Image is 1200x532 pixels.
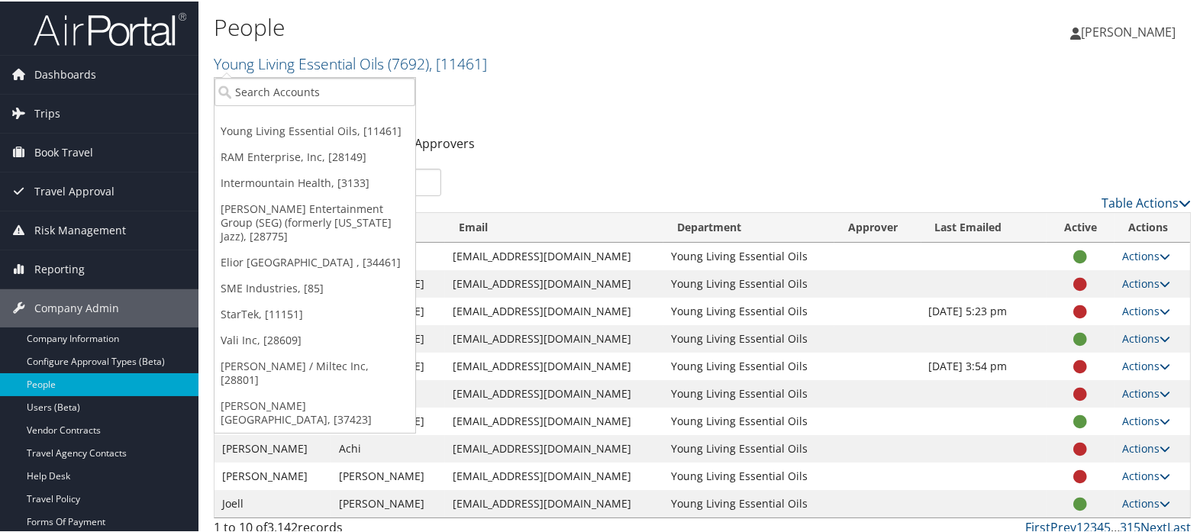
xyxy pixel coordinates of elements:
[34,171,115,209] span: Travel Approval
[445,351,663,379] td: [EMAIL_ADDRESS][DOMAIN_NAME]
[331,434,445,461] td: Achi
[214,10,865,42] h1: People
[663,241,834,269] td: Young Living Essential Oils
[1070,8,1191,53] a: [PERSON_NAME]
[1122,412,1170,427] a: Actions
[1115,211,1190,241] th: Actions
[663,351,834,379] td: Young Living Essential Oils
[215,248,415,274] a: Elior [GEOGRAPHIC_DATA] , [34461]
[429,52,487,73] span: , [ 11461 ]
[215,76,415,105] input: Search Accounts
[1122,495,1170,509] a: Actions
[1122,302,1170,317] a: Actions
[445,488,663,516] td: [EMAIL_ADDRESS][DOMAIN_NAME]
[1122,275,1170,289] a: Actions
[34,10,186,46] img: airportal-logo.png
[445,434,663,461] td: [EMAIL_ADDRESS][DOMAIN_NAME]
[215,326,415,352] a: Vali Inc, [28609]
[663,406,834,434] td: Young Living Essential Oils
[415,134,475,150] a: Approvers
[215,434,331,461] td: [PERSON_NAME]
[445,269,663,296] td: [EMAIL_ADDRESS][DOMAIN_NAME]
[663,434,834,461] td: Young Living Essential Oils
[34,54,96,92] span: Dashboards
[445,406,663,434] td: [EMAIL_ADDRESS][DOMAIN_NAME]
[663,269,834,296] td: Young Living Essential Oils
[214,52,487,73] a: Young Living Essential Oils
[663,461,834,488] td: Young Living Essential Oils
[215,461,331,488] td: [PERSON_NAME]
[34,93,60,131] span: Trips
[34,132,93,170] span: Book Travel
[215,117,415,143] a: Young Living Essential Oils, [11461]
[445,324,663,351] td: [EMAIL_ADDRESS][DOMAIN_NAME]
[921,211,1047,241] th: Last Emailed: activate to sort column ascending
[388,52,429,73] span: ( 7692 )
[1122,247,1170,262] a: Actions
[663,379,834,406] td: Young Living Essential Oils
[1122,330,1170,344] a: Actions
[445,296,663,324] td: [EMAIL_ADDRESS][DOMAIN_NAME]
[331,488,445,516] td: [PERSON_NAME]
[215,300,415,326] a: StarTek, [11151]
[1047,211,1115,241] th: Active: activate to sort column ascending
[215,195,415,248] a: [PERSON_NAME] Entertainment Group (SEG) (formerly [US_STATE] Jazz), [28775]
[663,488,834,516] td: Young Living Essential Oils
[215,169,415,195] a: Intermountain Health, [3133]
[215,274,415,300] a: SME Industries, [85]
[445,379,663,406] td: [EMAIL_ADDRESS][DOMAIN_NAME]
[34,249,85,287] span: Reporting
[331,461,445,488] td: [PERSON_NAME]
[921,296,1047,324] td: [DATE] 5:23 pm
[445,211,663,241] th: Email: activate to sort column ascending
[215,143,415,169] a: RAM Enterprise, Inc, [28149]
[921,351,1047,379] td: [DATE] 3:54 pm
[215,352,415,392] a: [PERSON_NAME] / Miltec Inc, [28801]
[1122,357,1170,372] a: Actions
[663,296,834,324] td: Young Living Essential Oils
[1122,385,1170,399] a: Actions
[1122,467,1170,482] a: Actions
[1102,193,1191,210] a: Table Actions
[445,461,663,488] td: [EMAIL_ADDRESS][DOMAIN_NAME]
[1081,22,1176,39] span: [PERSON_NAME]
[215,488,331,516] td: Joell
[445,241,663,269] td: [EMAIL_ADDRESS][DOMAIN_NAME]
[834,211,921,241] th: Approver
[663,211,834,241] th: Department: activate to sort column ascending
[215,392,415,431] a: [PERSON_NAME][GEOGRAPHIC_DATA], [37423]
[1122,440,1170,454] a: Actions
[34,288,119,326] span: Company Admin
[34,210,126,248] span: Risk Management
[663,324,834,351] td: Young Living Essential Oils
